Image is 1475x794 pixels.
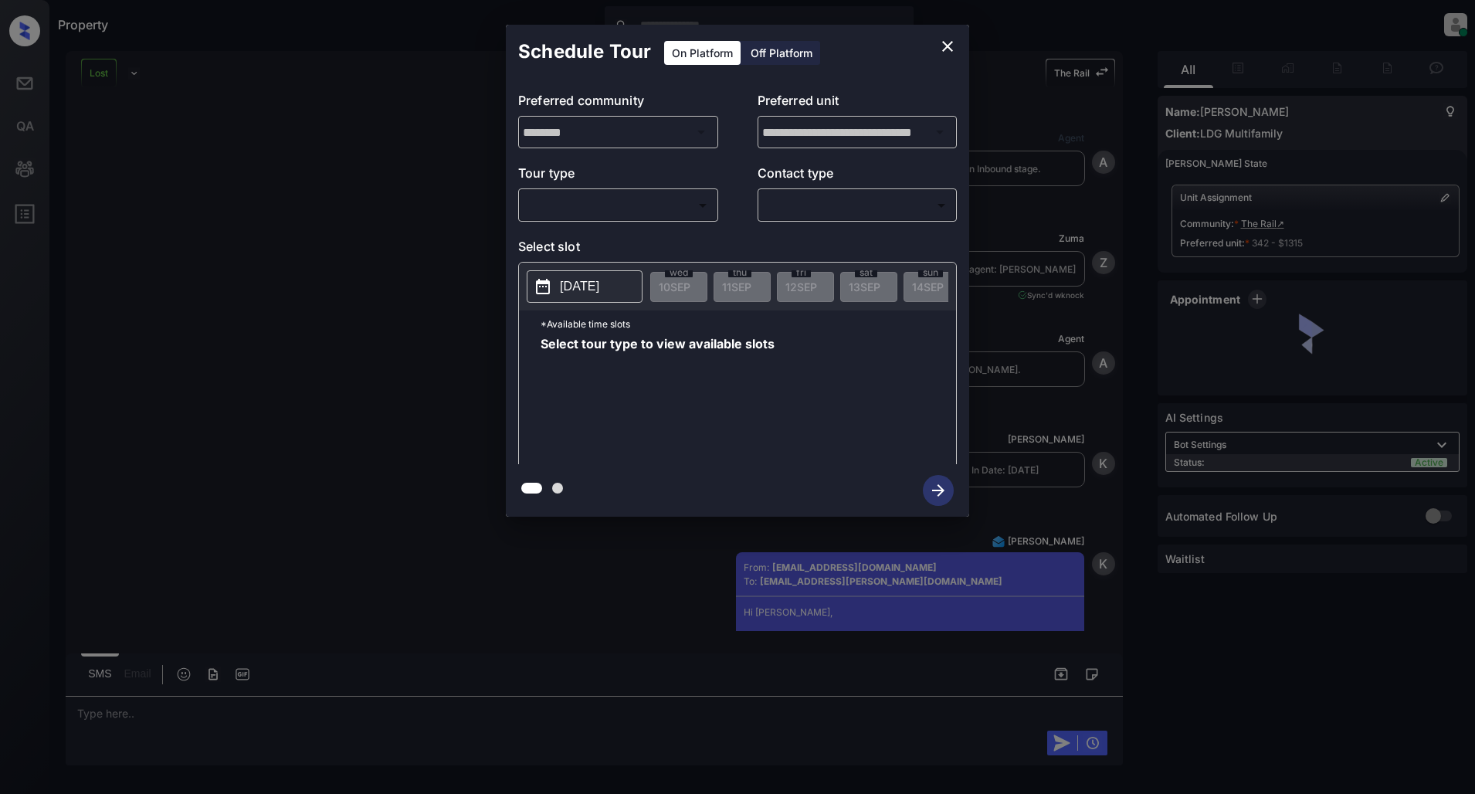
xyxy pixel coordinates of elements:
span: Select tour type to view available slots [541,338,775,461]
p: *Available time slots [541,310,956,338]
p: Preferred community [518,91,718,116]
p: [DATE] [560,277,599,296]
p: Preferred unit [758,91,958,116]
h2: Schedule Tour [506,25,663,79]
div: Off Platform [743,41,820,65]
div: On Platform [664,41,741,65]
p: Tour type [518,164,718,188]
p: Select slot [518,237,957,262]
button: close [932,31,963,62]
p: Contact type [758,164,958,188]
button: [DATE] [527,270,643,303]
